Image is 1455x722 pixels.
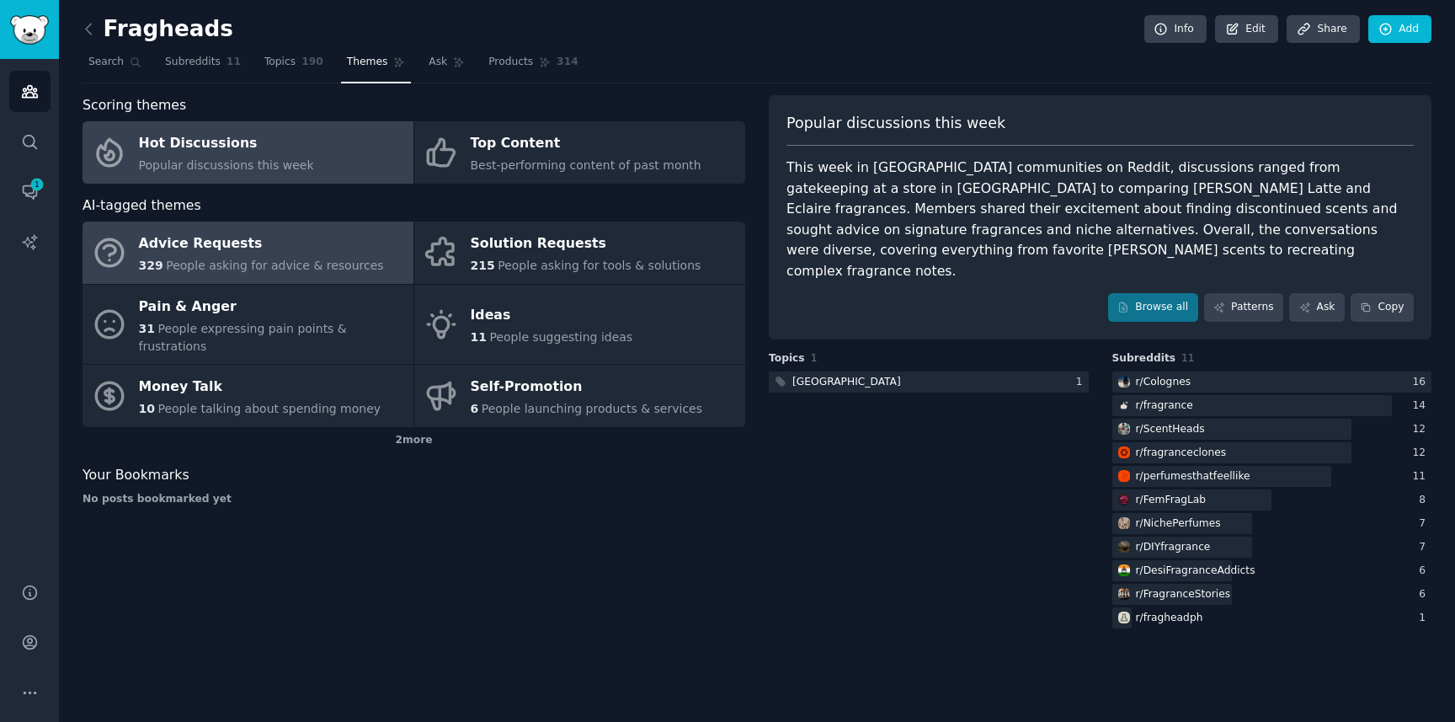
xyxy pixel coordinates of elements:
[769,351,805,366] span: Topics
[1112,351,1176,366] span: Subreddits
[1112,372,1432,393] a: Colognesr/Colognes16
[83,427,745,454] div: 2 more
[482,402,702,415] span: People launching products & services
[471,158,701,172] span: Best-performing content of past month
[83,95,186,116] span: Scoring themes
[139,402,155,415] span: 10
[1112,442,1432,463] a: fragranceclonesr/fragranceclones12
[1118,423,1130,435] img: ScentHeads
[1136,564,1255,579] div: r/ DesiFragranceAddicts
[1108,293,1198,322] a: Browse all
[29,179,45,190] span: 1
[83,121,413,184] a: Hot DiscussionsPopular discussions this week
[1112,419,1432,440] a: ScentHeadsr/ScentHeads12
[1136,587,1231,602] div: r/ FragranceStories
[301,55,323,70] span: 190
[165,55,221,70] span: Subreddits
[471,374,703,401] div: Self-Promotion
[1215,15,1278,44] a: Edit
[1118,399,1130,411] img: fragrance
[1136,516,1221,532] div: r/ NichePerfumes
[1412,375,1431,390] div: 16
[1112,560,1432,581] a: DesiFragranceAddictsr/DesiFragranceAddicts6
[258,49,329,83] a: Topics190
[471,131,701,158] div: Top Content
[1118,447,1130,458] img: fragranceclones
[1136,446,1227,461] div: r/ fragranceclones
[1204,293,1283,322] a: Patterns
[1368,15,1431,44] a: Add
[83,285,413,365] a: Pain & Anger31People expressing pain points & frustrations
[1351,293,1414,322] button: Copy
[227,55,241,70] span: 11
[1112,489,1432,511] a: FemFragLabr/FemFragLab8
[1419,564,1431,579] div: 6
[471,259,495,272] span: 215
[471,231,701,258] div: Solution Requests
[139,322,155,335] span: 31
[489,330,632,344] span: People suggesting ideas
[166,259,383,272] span: People asking for advice & resources
[83,222,413,284] a: Advice Requests329People asking for advice & resources
[83,465,189,486] span: Your Bookmarks
[347,55,388,70] span: Themes
[1419,493,1431,508] div: 8
[1118,376,1130,388] img: Colognes
[1136,611,1203,626] div: r/ fragheadph
[1118,612,1130,623] img: fragheadph
[1419,611,1431,626] div: 1
[1136,469,1250,484] div: r/ perfumesthatfeellike
[1136,375,1191,390] div: r/ Colognes
[423,49,471,83] a: Ask
[83,365,413,427] a: Money Talk10People talking about spending money
[1419,516,1431,532] div: 7
[414,121,745,184] a: Top ContentBest-performing content of past month
[1112,584,1432,605] a: FragranceStoriesr/FragranceStories6
[157,402,381,415] span: People talking about spending money
[414,222,745,284] a: Solution Requests215People asking for tools & solutions
[139,374,381,401] div: Money Talk
[1118,494,1130,505] img: FemFragLab
[1112,513,1432,534] a: NichePerfumesr/NichePerfumes7
[429,55,447,70] span: Ask
[1287,15,1359,44] a: Share
[1118,564,1130,576] img: DesiFragranceAddicts
[139,131,314,158] div: Hot Discussions
[83,16,233,43] h2: Fragheads
[1419,540,1431,555] div: 7
[139,322,347,353] span: People expressing pain points & frustrations
[88,55,124,70] span: Search
[264,55,296,70] span: Topics
[1136,398,1193,414] div: r/ fragrance
[1112,537,1432,558] a: DIYfragrancer/DIYfragrance7
[1136,540,1211,555] div: r/ DIYfragrance
[1118,541,1130,553] img: DIYfragrance
[1118,588,1130,600] img: FragranceStories
[1118,470,1130,482] img: perfumesthatfeellike
[159,49,247,83] a: Subreddits11
[1076,375,1089,390] div: 1
[1112,607,1432,628] a: fragheadphr/fragheadph1
[498,259,701,272] span: People asking for tools & solutions
[83,49,147,83] a: Search
[1289,293,1345,322] a: Ask
[139,293,405,320] div: Pain & Anger
[1136,422,1205,437] div: r/ ScentHeads
[811,352,818,364] span: 1
[9,171,51,212] a: 1
[1419,587,1431,602] div: 6
[10,15,49,45] img: GummySearch logo
[1412,398,1431,414] div: 14
[1144,15,1207,44] a: Info
[1118,517,1130,529] img: NichePerfumes
[1136,493,1207,508] div: r/ FemFragLab
[471,330,487,344] span: 11
[341,49,412,83] a: Themes
[488,55,533,70] span: Products
[139,231,384,258] div: Advice Requests
[83,492,745,507] div: No posts bookmarked yet
[1412,469,1431,484] div: 11
[1112,466,1432,487] a: perfumesthatfeelliker/perfumesthatfeellike11
[1412,446,1431,461] div: 12
[414,365,745,427] a: Self-Promotion6People launching products & services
